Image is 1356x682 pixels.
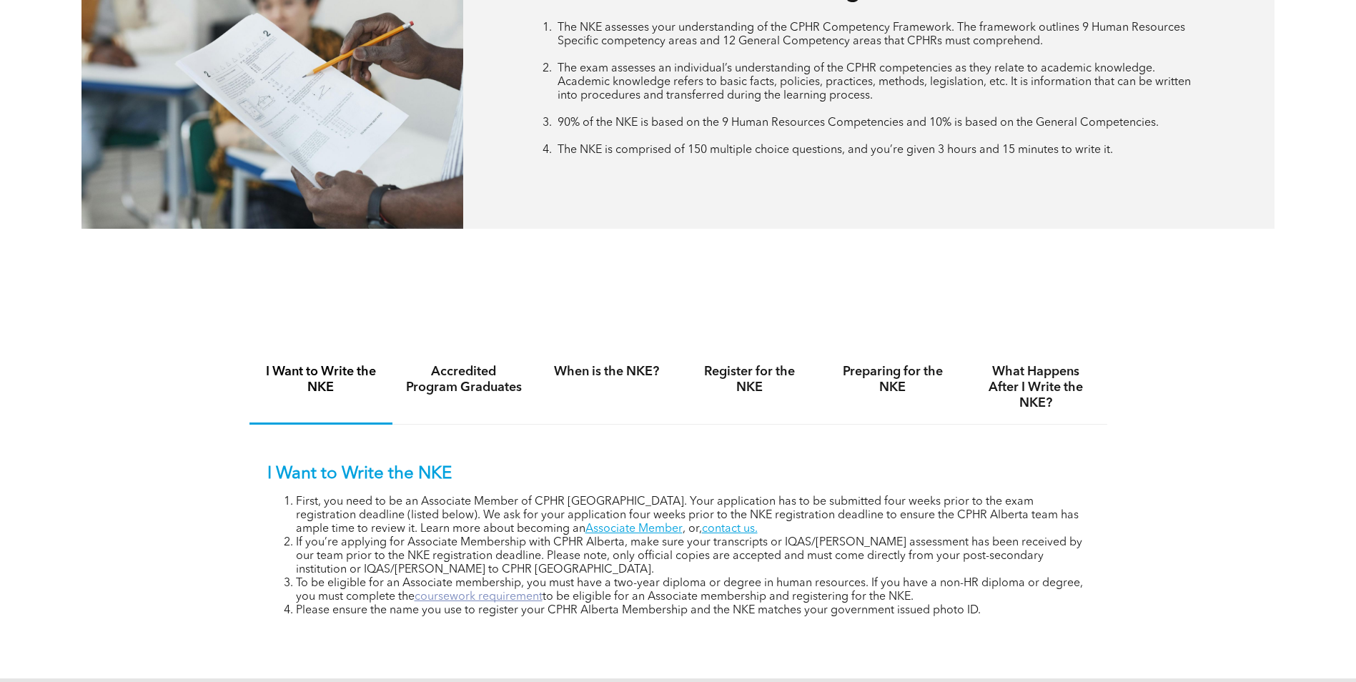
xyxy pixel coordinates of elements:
h4: When is the NKE? [548,364,665,380]
a: Associate Member [585,523,683,535]
li: If you’re applying for Associate Membership with CPHR Alberta, make sure your transcripts or IQAS... [296,536,1089,577]
span: The exam assesses an individual’s understanding of the CPHR competencies as they relate to academ... [558,63,1191,102]
li: To be eligible for an Associate membership, you must have a two-year diploma or degree in human r... [296,577,1089,604]
span: The NKE is comprised of 150 multiple choice questions, and you’re given 3 hours and 15 minutes to... [558,144,1113,156]
span: The NKE assesses your understanding of the CPHR Competency Framework. The framework outlines 9 Hu... [558,22,1185,47]
p: I Want to Write the NKE [267,464,1089,485]
h4: I Want to Write the NKE [262,364,380,395]
a: contact us. [702,523,758,535]
span: 90% of the NKE is based on the 9 Human Resources Competencies and 10% is based on the General Com... [558,117,1159,129]
li: Please ensure the name you use to register your CPHR Alberta Membership and the NKE matches your ... [296,604,1089,618]
li: First, you need to be an Associate Member of CPHR [GEOGRAPHIC_DATA]. Your application has to be s... [296,495,1089,536]
h4: What Happens After I Write the NKE? [977,364,1094,411]
a: coursework requirement [415,591,543,603]
h4: Register for the NKE [691,364,808,395]
h4: Accredited Program Graduates [405,364,523,395]
h4: Preparing for the NKE [834,364,951,395]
